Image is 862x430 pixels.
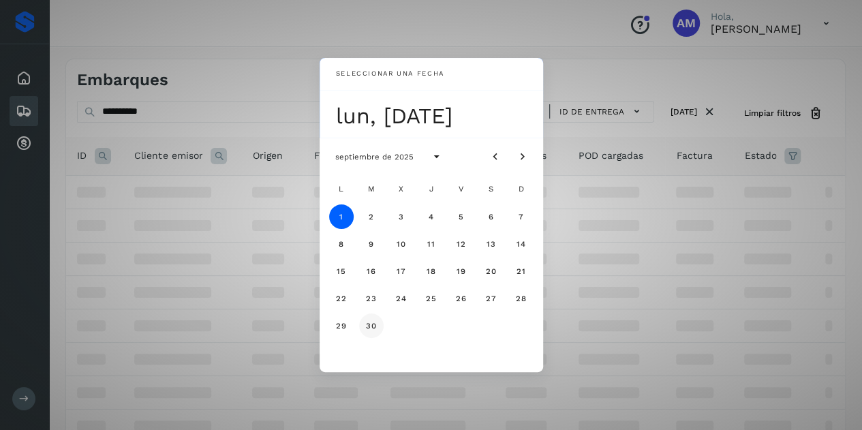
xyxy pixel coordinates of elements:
[335,321,347,331] span: 29
[509,204,534,229] button: domingo, 7 de septiembre de 2025
[425,294,437,303] span: 25
[449,204,474,229] button: viernes, 5 de septiembre de 2025
[419,204,444,229] button: jueves, 4 de septiembre de 2025
[479,259,504,283] button: sábado, 20 de septiembre de 2025
[329,232,354,256] button: lunes, 8 de septiembre de 2025
[336,266,346,276] span: 15
[398,212,404,221] span: 3
[335,294,347,303] span: 22
[358,176,385,203] div: M
[365,294,377,303] span: 23
[395,294,407,303] span: 24
[419,259,444,283] button: jueves, 18 de septiembre de 2025
[328,176,355,203] div: L
[388,176,415,203] div: X
[336,69,444,79] div: Seleccionar una fecha
[483,144,508,169] button: Mes anterior
[389,286,414,311] button: miércoles, 24 de septiembre de 2025
[389,259,414,283] button: miércoles, 17 de septiembre de 2025
[366,266,376,276] span: 16
[339,212,343,221] span: 1
[389,232,414,256] button: miércoles, 10 de septiembre de 2025
[336,102,535,129] div: lun, [DATE]
[335,152,414,162] span: septiembre de 2025
[516,266,526,276] span: 21
[456,239,466,249] span: 12
[449,259,474,283] button: viernes, 19 de septiembre de 2025
[428,212,434,221] span: 4
[359,313,384,338] button: martes, 30 de septiembre de 2025
[509,259,534,283] button: domingo, 21 de septiembre de 2025
[359,286,384,311] button: martes, 23 de septiembre de 2025
[425,144,449,169] button: Seleccionar año
[485,266,497,276] span: 20
[516,239,526,249] span: 14
[359,259,384,283] button: martes, 16 de septiembre de 2025
[515,294,527,303] span: 28
[389,204,414,229] button: miércoles, 3 de septiembre de 2025
[478,176,505,203] div: S
[426,266,436,276] span: 18
[365,321,377,331] span: 30
[368,212,374,221] span: 2
[509,286,534,311] button: domingo, 28 de septiembre de 2025
[329,259,354,283] button: lunes, 15 de septiembre de 2025
[338,239,344,249] span: 8
[455,294,467,303] span: 26
[324,144,425,169] button: septiembre de 2025
[359,232,384,256] button: martes, 9 de septiembre de 2025
[510,144,535,169] button: Mes siguiente
[448,176,475,203] div: V
[449,286,474,311] button: viernes, 26 de septiembre de 2025
[479,232,504,256] button: sábado, 13 de septiembre de 2025
[427,239,435,249] span: 11
[488,212,494,221] span: 6
[329,286,354,311] button: lunes, 22 de septiembre de 2025
[419,232,444,256] button: jueves, 11 de septiembre de 2025
[396,239,406,249] span: 10
[396,266,406,276] span: 17
[449,232,474,256] button: viernes, 12 de septiembre de 2025
[368,239,374,249] span: 9
[419,286,444,311] button: jueves, 25 de septiembre de 2025
[509,232,534,256] button: domingo, 14 de septiembre de 2025
[486,239,496,249] span: 13
[456,266,466,276] span: 19
[359,204,384,229] button: martes, 2 de septiembre de 2025
[479,286,504,311] button: sábado, 27 de septiembre de 2025
[479,204,504,229] button: sábado, 6 de septiembre de 2025
[329,204,354,229] button: lunes, 1 de septiembre de 2025
[418,176,445,203] div: J
[485,294,497,303] span: 27
[518,212,524,221] span: 7
[329,313,354,338] button: lunes, 29 de septiembre de 2025
[458,212,464,221] span: 5
[508,176,535,203] div: D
